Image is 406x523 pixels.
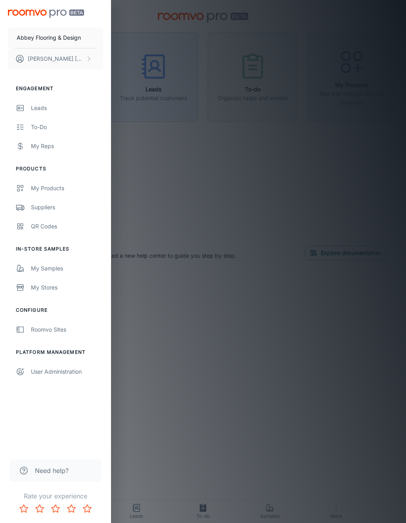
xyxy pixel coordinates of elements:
[35,466,69,475] span: Need help?
[31,203,103,212] div: Suppliers
[48,501,63,517] button: Rate 3 star
[31,367,103,376] div: User Administration
[28,54,84,63] p: [PERSON_NAME] [PERSON_NAME]
[17,33,81,42] p: Abbey Flooring & Design
[31,104,103,112] div: Leads
[31,283,103,292] div: My Stores
[31,123,103,131] div: To-do
[6,491,105,501] p: Rate your experience
[8,48,103,69] button: [PERSON_NAME] [PERSON_NAME]
[31,325,103,334] div: Roomvo Sites
[31,222,103,231] div: QR Codes
[16,501,32,517] button: Rate 1 star
[79,501,95,517] button: Rate 5 star
[31,142,103,151] div: My Reps
[8,10,84,18] img: Roomvo PRO Beta
[32,501,48,517] button: Rate 2 star
[63,501,79,517] button: Rate 4 star
[8,27,103,48] button: Abbey Flooring & Design
[31,184,103,193] div: My Products
[31,264,103,273] div: My Samples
